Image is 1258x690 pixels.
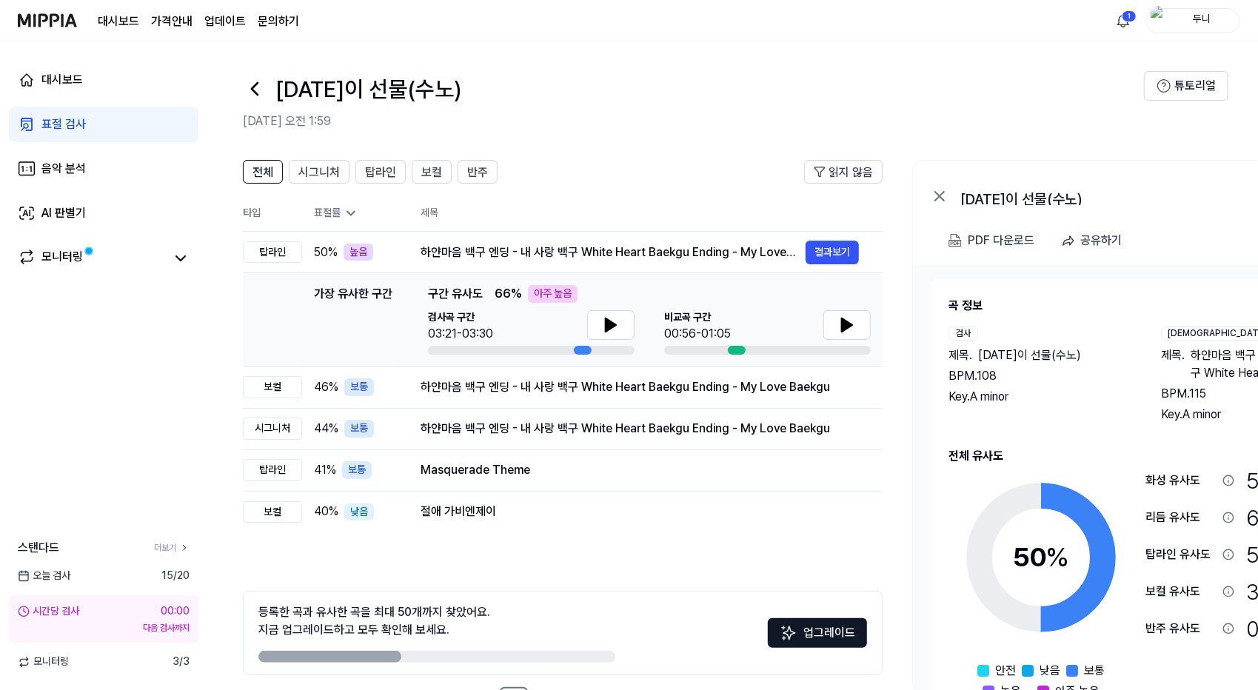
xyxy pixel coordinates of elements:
[298,164,340,181] span: 시그니처
[995,662,1016,680] span: 안전
[946,226,1037,255] button: PDF 다운로드
[18,539,59,557] span: 스탠다드
[41,248,83,269] div: 모니터링
[154,542,190,555] a: 더보기
[1145,583,1217,600] div: 보컬 유사도
[948,388,1131,406] div: Key. A minor
[428,310,493,325] span: 검사곡 구간
[243,501,302,523] div: 보컬
[161,569,190,583] span: 15 / 20
[1080,231,1122,250] div: 공유하기
[9,195,198,231] a: AI 판별기
[1145,8,1240,33] button: profile두니
[18,622,190,634] div: 다음 검사까지
[421,420,859,438] div: 하얀마음 백구 엔딩 - 내 사랑 백구 White Heart Baekgu Ending - My Love Baekgu
[18,569,70,583] span: 오늘 검사
[243,113,1144,130] h2: [DATE] 오전 1:59
[314,378,338,396] span: 46 %
[18,248,166,269] a: 모니터링
[151,13,193,30] button: 가격안내
[421,378,859,396] div: 하얀마음 백구 엔딩 - 내 사랑 백구 White Heart Baekgu Ending - My Love Baekgu
[243,459,302,481] div: 탑라인
[243,195,302,232] th: 타입
[344,244,373,261] div: 높음
[768,631,867,645] a: Sparkles업그레이드
[1055,226,1134,255] button: 공유하기
[98,13,139,30] a: 대시보드
[948,367,1131,385] div: BPM. 108
[412,160,452,184] button: 보컬
[258,603,490,639] div: 등록한 곡과 유사한 곡을 최대 50개까지 찾았어요. 지금 업그레이드하고 모두 확인해 보세요.
[1145,546,1217,563] div: 탑라인 유사도
[968,231,1034,250] div: PDF 다운로드
[421,244,806,261] div: 하얀마음 백구 엔딩 - 내 사랑 백구 White Heart Baekgu Ending - My Love Baekgu
[421,195,883,231] th: 제목
[1013,537,1069,577] div: 50
[768,618,867,648] button: 업그레이드
[344,420,374,438] div: 보통
[1145,509,1217,526] div: 리듬 유사도
[428,325,493,343] div: 03:21-03:30
[1122,10,1137,22] div: 1
[1114,12,1132,30] img: 알림
[948,326,978,341] div: 검사
[9,107,198,142] a: 표절 검사
[1145,472,1217,489] div: 화성 유사도
[1045,541,1069,573] span: %
[1151,6,1168,36] img: profile
[252,164,273,181] span: 전체
[314,503,338,520] span: 40 %
[1145,620,1217,637] div: 반주 유사도
[528,285,578,303] div: 아주 높음
[1161,346,1185,382] span: 제목 .
[421,164,442,181] span: 보컬
[41,71,83,89] div: 대시보드
[978,346,1081,364] span: [DATE]이 선물(수노)
[804,160,883,184] button: 읽지 않음
[258,13,299,30] a: 문의하기
[204,13,246,30] a: 업데이트
[664,325,731,343] div: 00:56-01:05
[1144,71,1228,101] button: 튜토리얼
[314,206,397,221] div: 표절률
[780,624,797,642] img: Sparkles
[314,285,392,355] div: 가장 유사한 구간
[18,654,69,669] span: 모니터링
[18,604,79,619] div: 시간당 검사
[243,418,302,440] div: 시그니처
[342,461,372,479] div: 보통
[1111,9,1135,33] button: 알림1
[9,151,198,187] a: 음악 분석
[314,420,338,438] span: 44 %
[161,604,190,619] div: 00:00
[495,285,522,303] span: 66 %
[41,160,86,178] div: 음악 분석
[314,461,336,479] span: 41 %
[458,160,498,184] button: 반주
[355,160,406,184] button: 탑라인
[173,654,190,669] span: 3 / 3
[289,160,349,184] button: 시그니처
[421,503,859,520] div: 절애 가비엔제이
[428,285,483,303] span: 구간 유사도
[421,461,859,479] div: Masquerade Theme
[1040,662,1060,680] span: 낮음
[1084,662,1105,680] span: 보통
[948,234,962,247] img: PDF Download
[365,164,396,181] span: 탑라인
[243,376,302,398] div: 보컬
[344,503,374,521] div: 낮음
[314,244,338,261] span: 50 %
[1173,12,1231,28] div: 두니
[41,115,86,133] div: 표절 검사
[664,310,731,325] span: 비교곡 구간
[806,241,859,264] button: 결과보기
[467,164,488,181] span: 반주
[829,164,873,181] span: 읽지 않음
[243,160,283,184] button: 전체
[9,62,198,98] a: 대시보드
[960,187,1257,205] div: [DATE]이 선물(수노)
[344,378,374,396] div: 보통
[275,73,461,104] h1: 오늘이 선물(수노)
